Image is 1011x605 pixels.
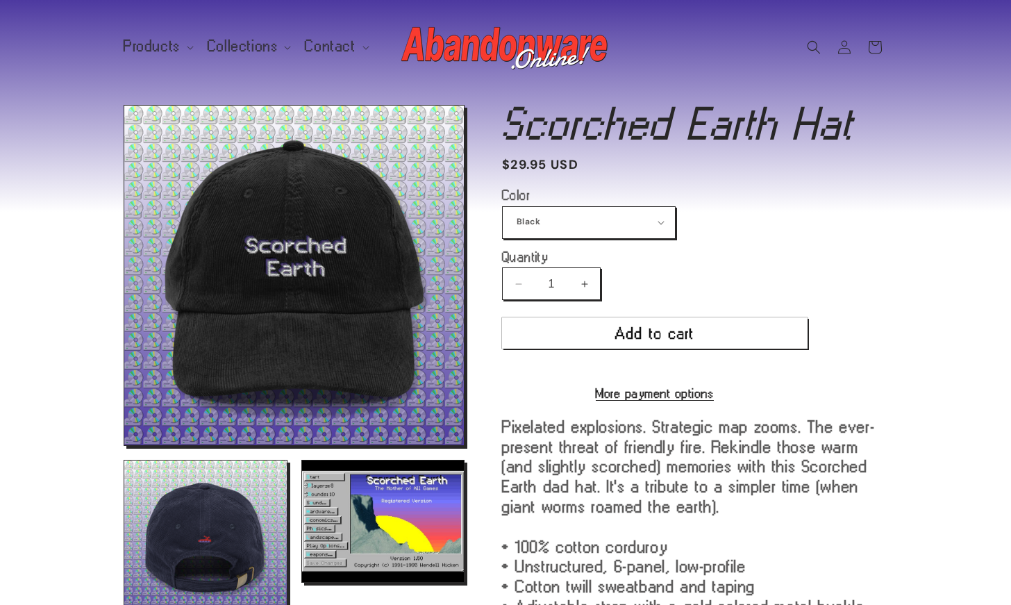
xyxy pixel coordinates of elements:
a: Abandonware [396,14,615,80]
summary: Search [799,32,829,63]
img: Abandonware [401,19,610,75]
h1: Scorched Earth Hat [502,105,887,142]
summary: Contact [296,32,374,61]
button: Add to cart [502,317,808,349]
label: Color [502,188,808,202]
summary: Collections [199,32,297,61]
span: Contact [305,40,356,53]
span: $29.95 USD [502,156,578,174]
a: More payment options [502,387,808,399]
summary: Products [115,32,199,61]
span: Products [124,40,181,53]
label: Quantity [502,250,808,264]
span: Collections [208,40,278,53]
